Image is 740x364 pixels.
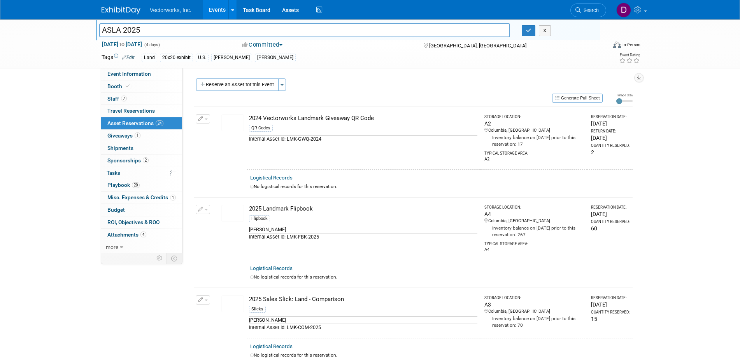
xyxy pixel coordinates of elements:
div: Typical Storage Area: [484,238,584,247]
div: No logistical records for this reservation. [250,274,630,280]
div: Return Date: [591,129,630,134]
div: Reservation Date: [591,205,630,210]
img: View Images [221,114,244,131]
div: Flipbook [249,215,270,222]
div: 2025 Landmark Flipbook [249,205,477,213]
div: Reservation Date: [591,295,630,301]
a: Sponsorships2 [101,155,182,167]
a: more [101,241,182,253]
div: Quantity Reserved: [591,219,630,225]
img: Don Hall [616,3,631,17]
div: Internal Asset Id: LMK-GWQ-2024 [249,135,477,143]
a: Logistical Records [250,175,293,181]
div: 15 [591,315,630,323]
a: Budget [101,204,182,216]
a: Tasks [101,167,182,179]
span: [DATE] [DATE] [102,41,142,48]
span: [GEOGRAPHIC_DATA], [GEOGRAPHIC_DATA] [429,43,526,49]
span: Attachments [107,232,146,238]
td: Tags [102,53,135,62]
span: 4 [140,232,146,237]
a: Booth [101,80,182,92]
div: A4 [484,247,584,253]
div: [PERSON_NAME] [211,54,252,62]
span: ROI, Objectives & ROO [107,219,160,225]
a: Logistical Records [250,343,293,349]
a: Edit [122,55,135,60]
div: Storage Location: [484,205,584,210]
span: Booth [107,83,131,89]
div: Reservation Date: [591,114,630,120]
a: Search [570,3,606,17]
div: 2024 Vectorworks Landmark Giveaway QR Code [249,114,477,122]
div: Internal Asset Id: LMK-FBK-2025 [249,233,477,240]
a: Logistical Records [250,265,293,271]
div: Storage Location: [484,295,584,301]
div: Internal Asset Id: LMK-COM-2025 [249,324,477,331]
div: U.S. [196,54,209,62]
span: Misc. Expenses & Credits [107,194,176,200]
div: [DATE] [591,210,630,218]
div: Image Size [616,93,633,98]
div: [DATE] [591,301,630,308]
div: Typical Storage Area: [484,148,584,156]
div: Storage Location: [484,114,584,120]
div: A4 [484,210,584,218]
div: In-Person [622,42,640,48]
img: Format-Inperson.png [613,42,621,48]
span: to [118,41,126,47]
span: 7 [121,96,127,101]
div: [DATE] [591,120,630,127]
div: 2 [591,148,630,156]
span: (4 days) [144,42,160,47]
span: Shipments [107,145,133,151]
span: Sponsorships [107,157,149,164]
span: Event Information [107,71,151,77]
button: Generate Pull Sheet [552,94,603,103]
div: Quantity Reserved: [591,143,630,148]
a: Shipments [101,142,182,154]
td: Personalize Event Tab Strip [153,253,167,263]
div: A2 [484,120,584,127]
span: Vectorworks, Inc. [150,7,191,13]
div: [PERSON_NAME] [249,316,477,324]
span: Giveaways [107,132,140,139]
button: Committed [239,41,286,49]
i: Booth reservation complete [126,84,130,88]
span: Asset Reservations [107,120,163,126]
a: ROI, Objectives & ROO [101,216,182,228]
span: Staff [107,96,127,102]
span: Search [581,7,599,13]
div: Event Rating [619,53,640,57]
div: [PERSON_NAME] [255,54,296,62]
div: 2025 Sales Slick: Land - Comparison [249,295,477,303]
div: Inventory balance on [DATE] prior to this reservation: 70 [484,315,584,329]
div: No logistical records for this reservation. [250,183,630,190]
div: [PERSON_NAME] [249,226,477,233]
span: Playbook [107,182,140,188]
img: View Images [221,295,244,312]
div: No logistical records for this reservation. [250,352,630,359]
span: 2 [143,157,149,163]
div: Columbia, [GEOGRAPHIC_DATA] [484,127,584,134]
span: 1 [170,195,176,200]
a: Asset Reservations24 [101,117,182,129]
div: Columbia, [GEOGRAPHIC_DATA] [484,218,584,224]
div: 20x20 exhibit [160,54,193,62]
div: Event Format [560,40,640,52]
div: Slicks [249,306,266,313]
div: [DATE] [591,134,630,142]
td: Toggle Event Tabs [167,253,182,263]
span: 1 [135,132,140,138]
span: Tasks [107,170,120,176]
div: Inventory balance on [DATE] prior to this reservation: 267 [484,224,584,238]
a: Misc. Expenses & Credits1 [101,192,182,204]
div: Quantity Reserved: [591,310,630,315]
a: Staff7 [101,93,182,105]
div: QR Codes [249,125,273,132]
img: View Images [221,205,244,222]
span: 24 [156,120,163,126]
img: ExhibitDay [102,7,140,14]
div: Land [142,54,157,62]
button: X [539,25,551,36]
